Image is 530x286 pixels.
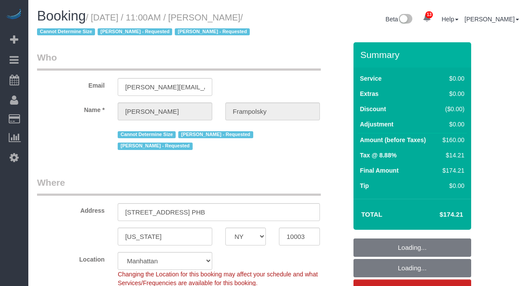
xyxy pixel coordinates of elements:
[175,28,249,35] span: [PERSON_NAME] - Requested
[31,252,111,264] label: Location
[5,9,23,21] img: Automaid Logo
[360,151,397,160] label: Tax @ 8.88%
[361,211,383,218] strong: Total
[425,11,433,18] span: 13
[360,166,399,175] label: Final Amount
[386,16,413,23] a: Beta
[118,131,176,138] span: Cannot Determine Size
[37,28,95,35] span: Cannot Determine Size
[118,228,212,245] input: City
[439,136,464,144] div: $160.00
[439,181,464,190] div: $0.00
[279,228,319,245] input: Zip Code
[118,78,212,96] input: Email
[398,14,412,25] img: New interface
[118,143,192,150] span: [PERSON_NAME] - Requested
[360,120,394,129] label: Adjustment
[439,151,464,160] div: $14.21
[360,89,379,98] label: Extras
[31,203,111,215] label: Address
[37,13,252,37] small: / [DATE] / 11:00AM / [PERSON_NAME]
[360,136,426,144] label: Amount (before Taxes)
[439,89,464,98] div: $0.00
[37,8,86,24] span: Booking
[465,16,519,23] a: [PERSON_NAME]
[360,181,369,190] label: Tip
[118,102,212,120] input: First Name
[31,78,111,90] label: Email
[37,176,321,196] legend: Where
[439,105,464,113] div: ($0.00)
[178,131,253,138] span: [PERSON_NAME] - Requested
[31,102,111,114] label: Name *
[442,16,459,23] a: Help
[98,28,172,35] span: [PERSON_NAME] - Requested
[439,120,464,129] div: $0.00
[225,102,320,120] input: Last Name
[37,51,321,71] legend: Who
[360,74,382,83] label: Service
[439,74,464,83] div: $0.00
[413,211,463,218] h4: $174.21
[360,105,386,113] label: Discount
[360,50,467,60] h3: Summary
[439,166,464,175] div: $174.21
[418,9,435,28] a: 13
